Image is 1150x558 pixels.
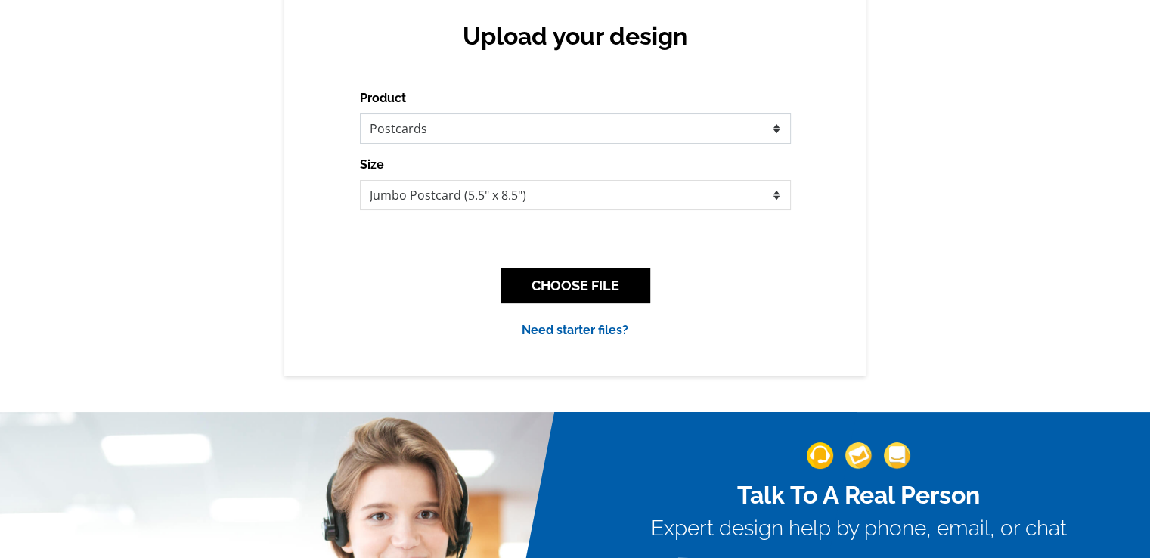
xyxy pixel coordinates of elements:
img: support-img-3_1.png [884,442,910,469]
img: support-img-2.png [845,442,872,469]
img: support-img-1.png [807,442,833,469]
label: Size [360,156,384,174]
label: Product [360,89,406,107]
h2: Upload your design [375,22,776,51]
h3: Expert design help by phone, email, or chat [651,516,1067,541]
button: CHOOSE FILE [501,268,650,303]
h2: Talk To A Real Person [651,481,1067,510]
a: Need starter files? [522,323,628,337]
